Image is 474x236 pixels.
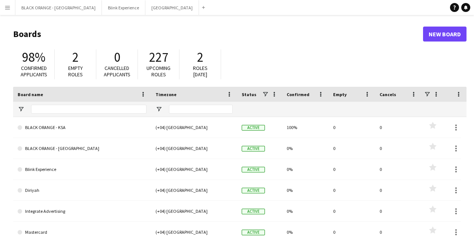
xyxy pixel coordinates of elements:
[13,28,423,40] h1: Boards
[375,201,422,221] div: 0
[145,0,199,15] button: [GEOGRAPHIC_DATA]
[15,0,102,15] button: BLACK ORANGE - [GEOGRAPHIC_DATA]
[31,105,147,114] input: Board name Filter Input
[380,92,396,97] span: Cancels
[114,49,120,65] span: 0
[333,92,347,97] span: Empty
[169,105,233,114] input: Timezone Filter Input
[423,27,467,42] a: New Board
[149,49,168,65] span: 227
[151,117,237,138] div: (+04) [GEOGRAPHIC_DATA]
[18,159,147,180] a: Blink Experience
[197,49,203,65] span: 2
[18,117,147,138] a: BLACK ORANGE - KSA
[329,180,375,200] div: 0
[375,159,422,180] div: 0
[68,65,83,78] span: Empty roles
[156,106,162,113] button: Open Filter Menu
[329,138,375,159] div: 0
[72,49,79,65] span: 2
[18,180,147,201] a: Diriyah
[242,188,265,193] span: Active
[18,106,24,113] button: Open Filter Menu
[242,125,265,131] span: Active
[329,201,375,221] div: 0
[151,159,237,180] div: (+04) [GEOGRAPHIC_DATA]
[282,138,329,159] div: 0%
[282,180,329,200] div: 0%
[151,201,237,221] div: (+04) [GEOGRAPHIC_DATA]
[156,92,176,97] span: Timezone
[282,159,329,180] div: 0%
[151,138,237,159] div: (+04) [GEOGRAPHIC_DATA]
[329,159,375,180] div: 0
[375,138,422,159] div: 0
[242,92,256,97] span: Status
[193,65,208,78] span: Roles [DATE]
[147,65,170,78] span: Upcoming roles
[102,0,145,15] button: Blink Experience
[242,209,265,214] span: Active
[375,117,422,138] div: 0
[242,167,265,172] span: Active
[22,49,45,65] span: 98%
[375,180,422,200] div: 0
[18,138,147,159] a: BLACK ORANGE - [GEOGRAPHIC_DATA]
[329,117,375,138] div: 0
[104,65,130,78] span: Cancelled applicants
[282,117,329,138] div: 100%
[242,230,265,235] span: Active
[18,92,43,97] span: Board name
[18,201,147,222] a: Integrate Advertising
[287,92,310,97] span: Confirmed
[21,65,47,78] span: Confirmed applicants
[282,201,329,221] div: 0%
[242,146,265,151] span: Active
[151,180,237,200] div: (+04) [GEOGRAPHIC_DATA]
